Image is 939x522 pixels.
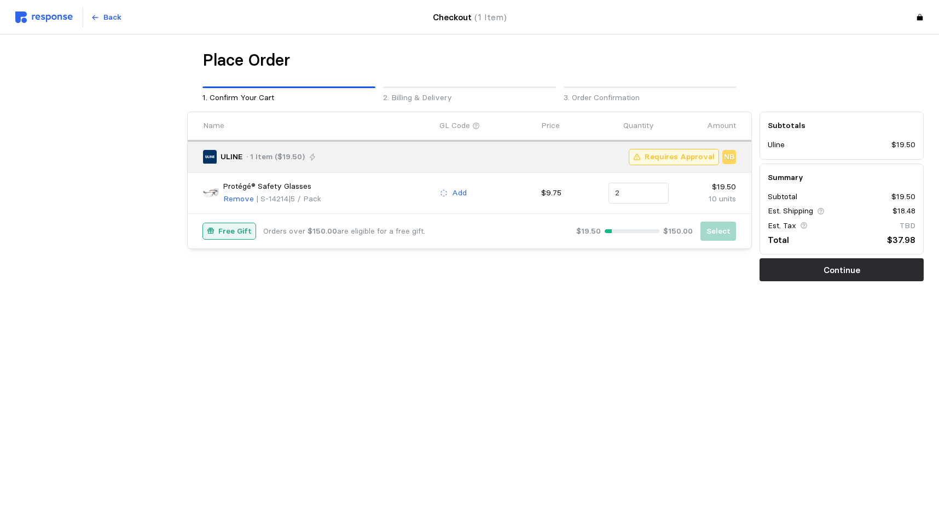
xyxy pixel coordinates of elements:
p: Quantity [623,120,654,132]
h5: Subtotals [768,120,915,131]
p: GL Code [439,120,470,132]
p: $150.00 [663,225,693,237]
p: $19.50 [891,139,915,151]
img: S-14214_txt_USEng [203,185,219,201]
p: 3. Order Confirmation [564,92,737,104]
p: Add [452,187,467,199]
p: Name [203,120,224,132]
h4: Checkout [433,10,507,24]
span: (1 Item) [474,12,507,22]
span: | S-14214 [256,194,288,204]
p: Protégé® Safety Glasses [223,181,311,193]
button: Remove [223,193,254,206]
button: Add [439,187,467,200]
p: · 1 Item ($19.50) [246,151,305,163]
h1: Place Order [202,50,290,71]
p: Requires Approval [645,151,715,163]
p: Total [768,233,789,247]
p: NB [724,151,734,163]
p: Uline [768,139,785,151]
p: Free Gift [218,225,252,237]
p: Est. Shipping [768,205,813,217]
p: $19.50 [576,225,601,237]
p: 10 units [676,193,737,205]
p: Continue [824,263,860,277]
p: 1. Confirm Your Cart [202,92,375,104]
p: Back [103,11,121,24]
h5: Summary [768,172,915,183]
p: Subtotal [768,191,797,203]
p: Amount [707,120,736,132]
p: Remove [223,193,254,205]
p: Orders over are eligible for a free gift. [263,225,425,237]
p: $9.75 [541,187,601,199]
img: svg%3e [15,11,73,23]
p: Price [541,120,560,132]
p: $37.98 [887,233,915,247]
button: Back [85,7,127,28]
input: Qty [615,183,663,203]
p: ULINE [221,151,242,163]
b: $150.00 [308,226,337,236]
span: | 5 / Pack [288,194,321,204]
p: $19.50 [676,181,737,193]
button: Continue [760,258,924,281]
p: 2. Billing & Delivery [383,92,556,104]
p: Est. Tax [768,220,796,232]
p: $18.48 [892,205,915,217]
p: $19.50 [891,191,915,203]
p: TBD [900,220,915,232]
